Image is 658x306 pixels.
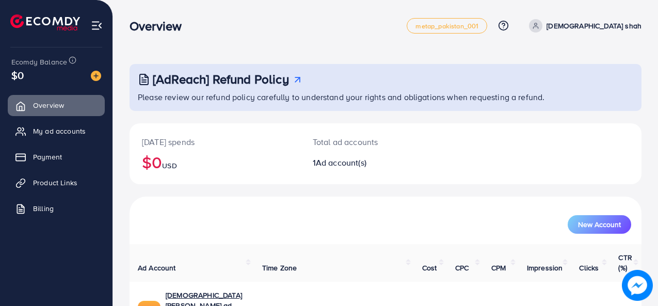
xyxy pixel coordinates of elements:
[138,91,635,103] p: Please review our refund policy carefully to understand your rights and obligations when requesti...
[91,20,103,31] img: menu
[33,126,86,136] span: My ad accounts
[33,100,64,110] span: Overview
[415,23,478,29] span: metap_pakistan_001
[8,172,105,193] a: Product Links
[527,263,563,273] span: Impression
[138,263,176,273] span: Ad Account
[618,252,632,273] span: CTR (%)
[33,178,77,188] span: Product Links
[33,203,54,214] span: Billing
[422,263,437,273] span: Cost
[8,198,105,219] a: Billing
[547,20,641,32] p: [DEMOGRAPHIC_DATA] shah
[8,147,105,167] a: Payment
[262,263,297,273] span: Time Zone
[153,72,289,87] h3: [AdReach] Refund Policy
[313,158,416,168] h2: 1
[455,263,469,273] span: CPC
[525,19,641,33] a: [DEMOGRAPHIC_DATA] shah
[8,121,105,141] a: My ad accounts
[142,136,288,148] p: [DATE] spends
[8,95,105,116] a: Overview
[33,152,62,162] span: Payment
[91,71,101,81] img: image
[578,221,621,228] span: New Account
[622,270,653,301] img: image
[568,215,631,234] button: New Account
[11,68,24,83] span: $0
[316,157,366,168] span: Ad account(s)
[313,136,416,148] p: Total ad accounts
[162,160,176,171] span: USD
[11,57,67,67] span: Ecomdy Balance
[491,263,506,273] span: CPM
[142,152,288,172] h2: $0
[10,14,80,30] img: logo
[407,18,487,34] a: metap_pakistan_001
[579,263,599,273] span: Clicks
[130,19,190,34] h3: Overview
